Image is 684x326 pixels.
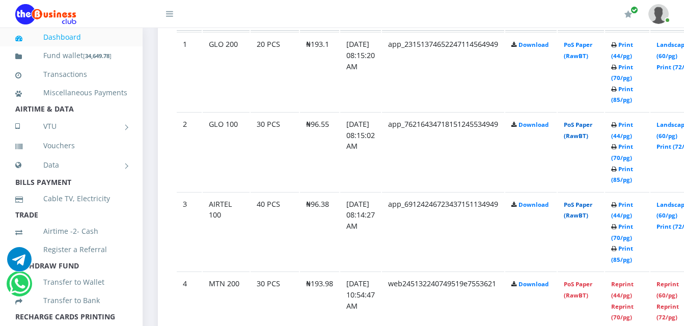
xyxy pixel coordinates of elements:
a: Print (85/pg) [611,165,633,184]
a: Download [518,201,549,208]
a: Download [518,280,549,288]
a: Transfer to Wallet [15,270,127,294]
a: PoS Paper (RawBT) [564,121,592,140]
a: Fund wallet[34,649.78] [15,44,127,68]
td: GLO 100 [203,112,250,191]
a: Register a Referral [15,238,127,261]
a: Airtime -2- Cash [15,220,127,243]
img: User [648,4,669,24]
td: 30 PCS [251,112,299,191]
td: [DATE] 08:15:20 AM [340,32,381,111]
a: Vouchers [15,134,127,157]
a: PoS Paper (RawBT) [564,201,592,220]
a: Reprint (70/pg) [611,303,634,321]
a: Print (44/pg) [611,41,633,60]
td: app_23151374652247114564949 [382,32,504,111]
a: Transfer to Bank [15,289,127,312]
a: Print (70/pg) [611,223,633,241]
a: PoS Paper (RawBT) [564,280,592,299]
td: ₦96.55 [300,112,339,191]
a: Chat for support [7,255,32,271]
a: Print (70/pg) [611,63,633,82]
td: app_69124246723437151134949 [382,192,504,271]
a: Dashboard [15,25,127,49]
a: Cable TV, Electricity [15,187,127,210]
td: ₦193.1 [300,32,339,111]
small: [ ] [83,52,112,60]
a: Print (85/pg) [611,85,633,104]
td: [DATE] 08:15:02 AM [340,112,381,191]
a: Print (85/pg) [611,244,633,263]
td: [DATE] 08:14:27 AM [340,192,381,271]
a: Download [518,121,549,128]
i: Renew/Upgrade Subscription [624,10,632,18]
a: Print (44/pg) [611,201,633,220]
b: 34,649.78 [85,52,110,60]
a: Reprint (72/pg) [656,303,679,321]
td: 20 PCS [251,32,299,111]
a: Chat for support [9,279,30,296]
td: 2 [177,112,202,191]
td: ₦96.38 [300,192,339,271]
a: VTU [15,114,127,139]
a: Reprint (60/pg) [656,280,679,299]
a: Download [518,41,549,48]
td: 1 [177,32,202,111]
td: GLO 200 [203,32,250,111]
a: Transactions [15,63,127,86]
a: Print (44/pg) [611,121,633,140]
span: Renew/Upgrade Subscription [631,6,638,14]
img: Logo [15,4,76,24]
a: Data [15,152,127,178]
a: Miscellaneous Payments [15,81,127,104]
td: 3 [177,192,202,271]
td: AIRTEL 100 [203,192,250,271]
a: Reprint (44/pg) [611,280,634,299]
td: 40 PCS [251,192,299,271]
a: Print (70/pg) [611,143,633,161]
a: PoS Paper (RawBT) [564,41,592,60]
td: app_76216434718151245534949 [382,112,504,191]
